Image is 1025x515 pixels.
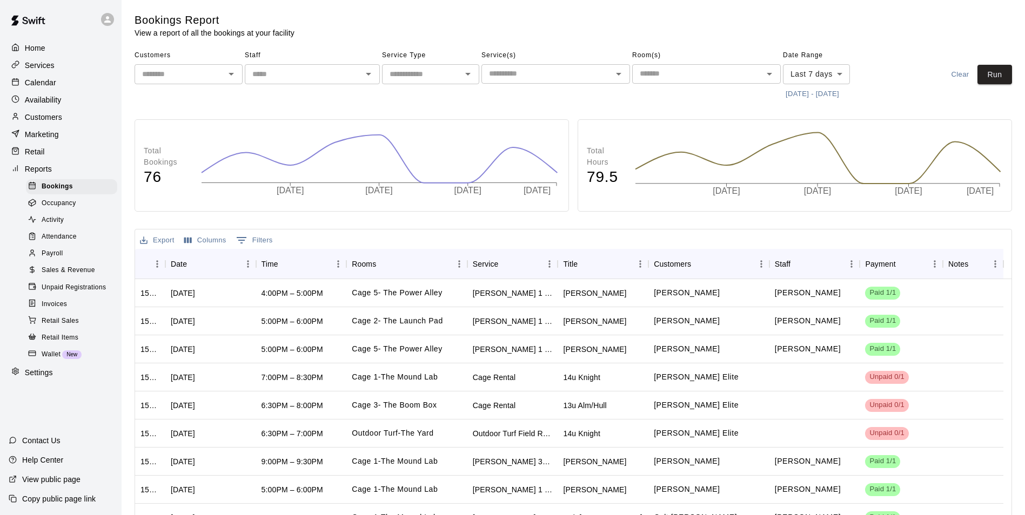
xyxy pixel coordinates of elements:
button: Menu [632,256,648,272]
p: Chad Massengale [775,456,841,467]
span: Customers [135,47,243,64]
button: Open [460,66,475,82]
a: Retail Sales [26,313,122,329]
button: Sort [578,256,593,272]
div: Retail Items [26,330,117,345]
div: Trent Bowles 1 Hr lesson (Hitting, fielding) [473,316,553,327]
div: 1514485 [140,428,160,439]
div: Mon, Oct 13, 2025 [171,288,195,299]
div: Dillon Kusenberger [563,344,626,355]
p: Home [25,43,45,53]
div: Outdoor Turf Field Rental [473,428,553,439]
div: 1517384 [140,316,160,327]
h4: 76 [144,168,190,187]
span: Unpaid 0/1 [865,400,908,410]
button: Clear [943,65,977,85]
p: Outdoor Turf-The Yard [352,428,433,439]
a: Retail [9,144,113,160]
button: [DATE] - [DATE] [783,86,842,103]
p: Chad Massengale [775,484,841,495]
span: Occupancy [42,198,76,209]
a: Customers [9,109,113,125]
p: Marucci Elite [654,399,739,411]
span: Date Range [783,47,877,64]
div: Payroll [26,246,117,261]
p: View a report of all the bookings at your facility [135,28,294,38]
p: Cage 5- The Power Alley [352,287,442,299]
span: Paid 1/1 [865,344,900,354]
span: Paid 1/1 [865,288,900,298]
div: Jeremy Almaguer 1 Hr Lesson (hitting, fielding) [473,288,553,299]
a: Attendance [26,229,122,246]
span: Service Type [382,47,479,64]
div: Availability [9,92,113,108]
p: Total Hours [587,145,624,168]
button: Menu [149,256,165,272]
span: Unpaid 0/1 [865,372,908,382]
div: 1512819 [140,484,160,495]
div: Aegeus Wade [563,316,626,327]
div: 14u Knight [563,372,600,383]
div: Date [171,249,187,279]
p: Jeremy Almaguer [775,287,841,299]
span: Unpaid 0/1 [865,428,908,438]
div: Date [165,249,256,279]
span: Unpaid Registrations [42,282,106,293]
tspan: [DATE] [524,186,551,195]
tspan: [DATE] [277,186,304,195]
a: Home [9,40,113,56]
div: Customers [654,249,691,279]
div: Time [256,249,347,279]
button: Menu [987,256,1003,272]
button: Open [762,66,777,82]
div: WalletNew [26,347,117,362]
div: Mon, Oct 13, 2025 [171,456,195,467]
div: Has not paid: Marucci Elite [865,427,908,440]
div: Bookings [26,179,117,194]
div: Raider Massengale [563,288,626,299]
div: Title [558,249,648,279]
h4: 79.5 [587,168,624,187]
a: WalletNew [26,346,122,363]
a: Retail Items [26,329,122,346]
button: Sort [896,256,911,272]
div: Last 7 days [783,64,850,84]
p: Hayden Humphrey [654,456,720,467]
button: Select columns [182,232,229,249]
p: Marucci Elite [654,428,739,439]
a: Unpaid Registrations [26,279,122,296]
span: Retail Items [42,333,78,343]
a: Settings [9,364,113,381]
div: Mon, Oct 13, 2025 [171,428,195,439]
div: Mon, Oct 13, 2025 [171,344,195,355]
p: Jeremy Almaguer [775,343,841,355]
p: Cage 5- The Power Alley [352,343,442,355]
div: Rooms [352,249,376,279]
div: Has not paid: Marucci Elite [865,399,908,412]
p: Services [25,60,55,71]
p: Dillon Kusenberger [654,343,720,355]
a: Reports [9,161,113,177]
div: Hayden Cox [563,484,626,495]
div: Notes [948,249,968,279]
span: Staff [245,47,380,64]
a: Marketing [9,126,113,143]
button: Menu [753,256,769,272]
button: Open [224,66,239,82]
button: Menu [330,256,346,272]
div: Service [473,249,499,279]
span: Wallet [42,349,61,360]
button: Sort [140,256,156,272]
div: ID [135,249,165,279]
p: Calendar [25,77,56,88]
h5: Bookings Report [135,13,294,28]
div: Attendance [26,229,117,245]
button: Open [611,66,626,82]
span: Paid 1/1 [865,456,900,466]
div: Unpaid Registrations [26,280,117,295]
div: Invoices [26,297,117,312]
